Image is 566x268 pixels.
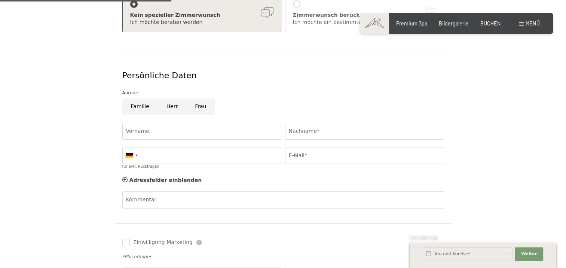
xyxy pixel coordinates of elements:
button: Weiter [515,247,543,261]
span: Einwilligung Marketing [134,239,193,246]
a: Premium Spa [396,20,427,27]
div: *Pflichtfelder [122,254,444,260]
div: Anrede [122,89,444,97]
div: Ich möchte beraten werden [130,19,273,26]
div: Germany (Deutschland): +49 [123,147,140,164]
label: für evtl. Rückfragen [122,164,159,168]
span: Adressfelder einblenden [129,177,202,183]
span: Weiter [521,251,537,257]
div: Persönliche Daten [122,70,444,82]
div: Kein spezieller Zimmerwunsch [130,12,273,19]
div: Zimmerwunsch berücksichtigen [293,12,436,19]
span: Menü [526,20,540,27]
div: Ich möchte ein bestimmtes Zimmer wählen [293,19,436,26]
a: Bildergalerie [439,20,469,27]
a: BUCHEN [480,20,501,27]
span: Schnellanfrage [410,235,438,240]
